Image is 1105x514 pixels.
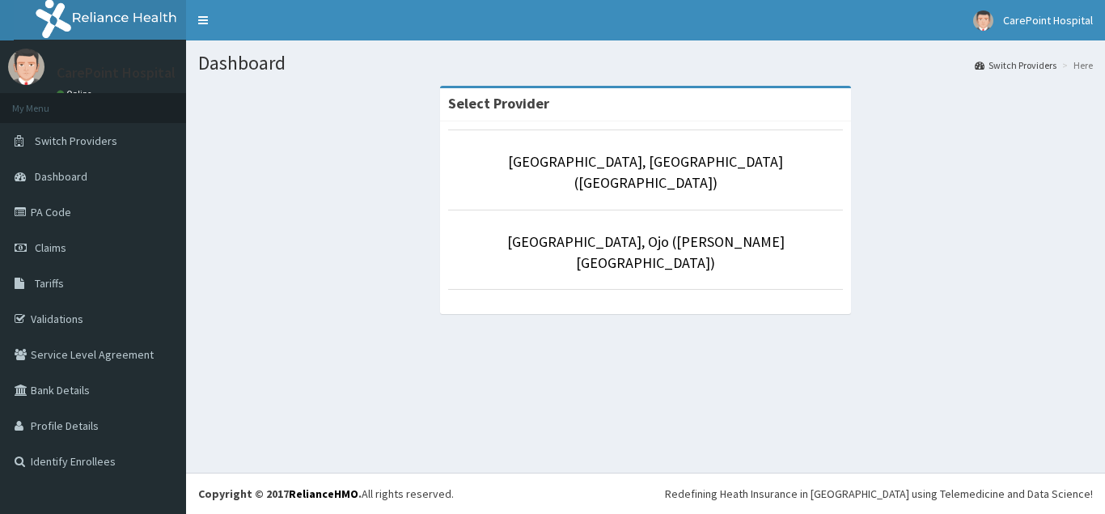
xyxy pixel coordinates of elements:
[975,58,1056,72] a: Switch Providers
[8,49,44,85] img: User Image
[508,152,783,192] a: [GEOGRAPHIC_DATA], [GEOGRAPHIC_DATA] ([GEOGRAPHIC_DATA])
[186,473,1105,514] footer: All rights reserved.
[57,88,95,100] a: Online
[507,232,785,272] a: [GEOGRAPHIC_DATA], Ojo ([PERSON_NAME][GEOGRAPHIC_DATA])
[448,94,549,113] strong: Select Provider
[1003,13,1093,28] span: CarePoint Hospital
[289,486,358,501] a: RelianceHMO
[35,134,117,148] span: Switch Providers
[35,276,64,291] span: Tariffs
[35,169,87,184] span: Dashboard
[198,486,362,501] strong: Copyright © 2017 .
[35,240,66,255] span: Claims
[973,11,993,31] img: User Image
[198,53,1093,74] h1: Dashboard
[57,66,176,80] p: CarePoint Hospital
[665,486,1093,502] div: Redefining Heath Insurance in [GEOGRAPHIC_DATA] using Telemedicine and Data Science!
[1058,58,1093,72] li: Here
